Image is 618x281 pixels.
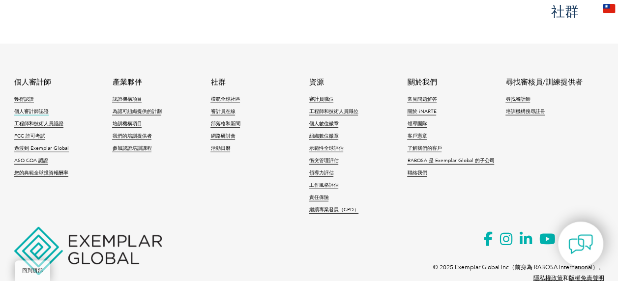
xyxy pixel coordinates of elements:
[14,133,45,140] a: FCC 許可考試
[407,158,494,165] a: RABQSA 是 Exemplar Global 的子公司
[407,78,437,86] a: 關於我們
[112,78,142,86] a: 產業夥伴
[407,145,441,151] font: 了解我們的客戶
[407,133,427,139] font: 客戶憲章
[309,158,338,164] font: 衝突管理評估
[309,145,343,152] a: 示範性全球評估
[14,96,34,102] font: 獲得認證
[112,133,151,140] a: 我們的培訓提供者
[505,109,545,115] a: 培訓機構搜尋註冊
[14,109,49,115] a: 個人審計師認證
[112,121,142,128] a: 培訓機構項目
[14,145,69,152] a: 過渡到 Exemplar Global
[505,78,582,86] a: 尋找審核員/訓練提供者
[210,121,240,128] a: 部落格和新聞
[407,121,427,128] a: 領導團隊
[14,78,51,86] a: 個人審計師
[407,109,436,115] a: 關於 iNARTE
[14,227,162,275] img: 模範全球
[210,121,240,127] font: 部落格和新聞
[309,170,333,176] font: 領導力評估
[309,96,333,103] a: 審計員職位
[14,121,63,127] font: 工程師和技術人員認證
[309,195,328,201] a: 責任保險
[22,268,43,274] font: 回到頂部
[407,121,427,127] font: 領導團隊
[112,109,161,115] a: 為認可組織提供的計劃
[309,182,338,189] a: 工作風格評估
[210,96,240,102] font: 模範全球社區
[210,133,235,139] font: 網路研討會
[210,109,235,115] a: 審計員在線
[14,121,63,128] a: 工程師和技術人員認證
[210,96,240,103] a: 模範全球社區
[407,145,441,152] a: 了解我們的客戶
[14,158,48,165] a: ASQ CQA 認證
[210,78,225,86] a: 社群
[14,158,48,164] font: ASQ CQA 認證
[407,96,437,102] font: 常見問題解答
[210,133,235,140] a: 網路研討會
[112,96,142,102] font: 認證機構項目
[15,260,50,281] a: 回到頂部
[505,96,530,103] a: 尋找審計師
[210,145,230,152] a: 活動日曆
[309,121,338,128] a: 個人數位徽章
[309,133,338,140] a: 組織數位徽章
[309,121,338,127] font: 個人數位徽章
[603,4,615,13] img: zh-TW
[112,145,151,151] font: 參加認證培訓課程
[112,145,151,152] a: 參加認證培訓課程
[14,133,45,139] font: FCC 許可考試
[433,264,604,271] font: © 2025 Exemplar Global Inc（前身為 RABQSA International）。
[14,170,68,176] font: 您的典範全球投資報酬率
[309,182,338,188] font: 工作風格評估
[568,232,593,256] img: contact-chat.png
[309,145,343,151] font: 示範性全球評估
[407,133,427,140] a: 客戶憲章
[112,133,151,139] font: 我們的培訓提供者
[14,145,69,151] font: 過渡到 Exemplar Global
[14,96,34,103] a: 獲得認證
[309,109,358,115] a: 工程師和技術人員職位
[309,170,333,177] a: 領導力評估
[309,195,328,200] font: 責任保險
[551,3,579,20] font: 社群
[309,207,358,213] font: 繼續專業發展（CPD）
[407,170,427,176] font: 聯絡我們
[407,96,437,103] a: 常見問題解答
[309,78,324,86] a: 資源
[407,170,427,177] a: 聯絡我們
[407,158,494,164] font: RABQSA 是 Exemplar Global 的子公司
[210,145,230,151] font: 活動日曆
[112,96,142,103] a: 認證機構項目
[112,121,142,127] font: 培訓機構項目
[14,170,68,177] a: 您的典範全球投資報酬率
[309,158,338,165] a: 衝突管理評估
[309,133,338,139] font: 組織數位徽章
[309,96,333,102] font: 審計員職位
[505,96,530,102] font: 尋找審計師
[309,207,358,214] a: 繼續專業發展（CPD）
